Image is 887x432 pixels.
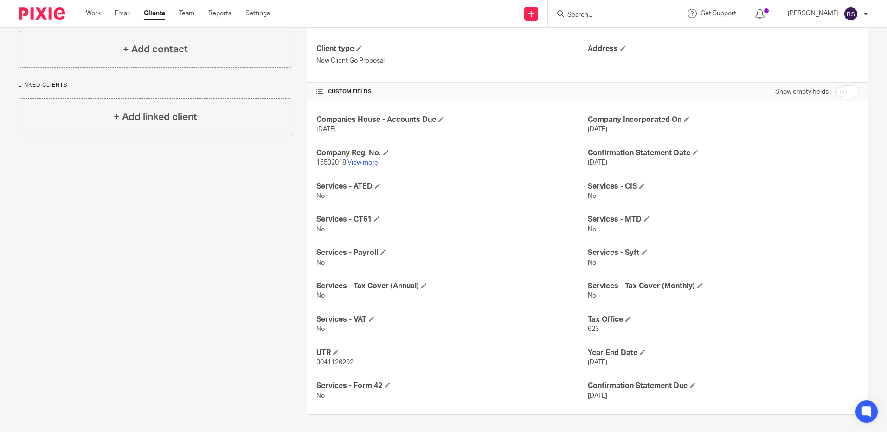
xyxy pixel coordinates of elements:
h4: Services - MTD [588,215,859,224]
h4: Tax Office [588,315,859,324]
h4: Services - ATED [316,182,587,191]
span: [DATE] [588,159,607,166]
a: Email [115,9,130,18]
a: Reports [208,9,231,18]
span: 3041126202 [316,359,354,366]
h4: Services - Form 42 [316,381,587,391]
img: svg%3E [843,6,858,21]
span: No [316,393,325,399]
span: [DATE] [588,126,607,133]
a: Team [179,9,194,18]
a: Clients [144,9,165,18]
h4: Services - VAT [316,315,587,324]
span: Get Support [701,10,736,17]
img: Pixie [19,7,65,20]
span: No [316,260,325,266]
span: [DATE] [316,126,336,133]
h4: Company Reg. No. [316,148,587,158]
p: [PERSON_NAME] [788,9,839,18]
h4: Company Incorporated On [588,115,859,125]
h4: UTR [316,348,587,358]
h4: Year End Date [588,348,859,358]
span: No [588,226,596,233]
h4: CUSTOM FIELDS [316,88,587,95]
h4: Client type [316,44,587,54]
span: No [316,226,325,233]
h4: Services - CT61 [316,215,587,224]
input: Search [566,11,650,19]
p: New Client Go Proposal [316,56,587,65]
a: Work [86,9,101,18]
span: [DATE] [588,393,607,399]
a: Settings [245,9,270,18]
h4: + Add contact [123,42,188,57]
span: No [316,193,325,199]
span: 623 [588,326,599,332]
span: No [316,326,325,332]
span: No [316,292,325,299]
h4: Services - CIS [588,182,859,191]
span: No [588,260,596,266]
h4: Services - Payroll [316,248,587,258]
p: Linked clients [19,82,292,89]
h4: Confirmation Statement Date [588,148,859,158]
h4: Services - Tax Cover (Annual) [316,281,587,291]
a: View more [347,159,378,166]
h4: Confirmation Statement Due [588,381,859,391]
span: No [588,193,596,199]
span: [DATE] [588,359,607,366]
h4: + Add linked client [114,110,197,124]
h4: Services - Tax Cover (Monthly) [588,281,859,291]
h4: Address [588,44,859,54]
span: No [588,292,596,299]
h4: Companies House - Accounts Due [316,115,587,125]
label: Show empty fields [775,87,829,96]
span: 15502018 [316,159,346,166]
h4: Services - Syft [588,248,859,258]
